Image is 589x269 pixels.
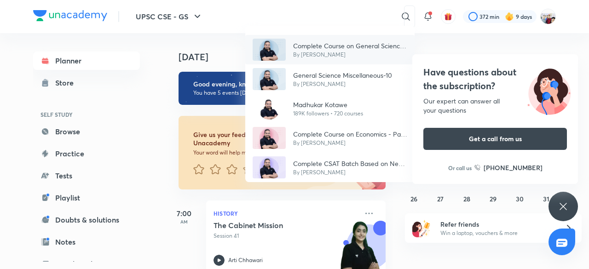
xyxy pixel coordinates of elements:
p: By [PERSON_NAME] [293,168,407,177]
img: ttu_illustration_new.svg [520,65,578,115]
a: AvatarComplete CSAT Batch Based on New Pattern : 2026By [PERSON_NAME] [245,153,415,182]
img: Avatar [253,68,286,90]
p: Or call us [448,164,472,172]
p: By [PERSON_NAME] [293,139,407,147]
p: By [PERSON_NAME] [293,80,392,88]
img: Avatar [253,127,286,149]
p: By [PERSON_NAME] [293,51,407,59]
p: Complete CSAT Batch Based on New Pattern : 2026 [293,159,407,168]
div: Our expert can answer all your questions [423,97,567,115]
a: AvatarMadhukar Kotawe189K followers • 720 courses [245,94,415,123]
p: Madhukar Kotawe [293,100,363,109]
a: AvatarComplete Course on General Science 2024-25By [PERSON_NAME] [245,35,415,64]
h4: Have questions about the subscription? [423,65,567,93]
button: Get a call from us [423,128,567,150]
p: 189K followers • 720 courses [293,109,363,118]
p: General Science Miscellaneous-10 [293,70,392,80]
a: [PHONE_NUMBER] [474,163,543,172]
img: Avatar [258,97,280,120]
img: Avatar [253,39,286,61]
p: Complete Course on Economics - Part I [293,129,407,139]
a: AvatarGeneral Science Miscellaneous-10By [PERSON_NAME] [245,64,415,94]
h6: [PHONE_NUMBER] [484,163,543,172]
a: AvatarComplete Course on Economics - Part IBy [PERSON_NAME] [245,123,415,153]
p: Complete Course on General Science 2024-25 [293,41,407,51]
img: Avatar [253,156,286,178]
